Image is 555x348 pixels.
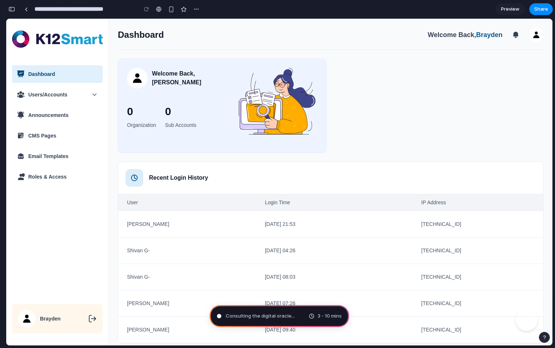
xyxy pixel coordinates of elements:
[406,271,537,298] td: [TECHNICAL_ID]
[146,51,232,68] h2: Welcome Back, [PERSON_NAME]
[534,6,548,13] span: Share
[250,219,406,245] td: [DATE] 04:26
[112,271,250,298] td: [PERSON_NAME]
[112,298,250,324] td: [PERSON_NAME]
[22,154,61,162] span: Roles & Access
[6,129,97,146] a: Email Templates
[22,134,62,141] span: Email Templates
[529,3,553,15] button: Share
[415,181,440,187] span: IP Address
[22,72,61,80] span: Users/Accounts
[34,296,77,304] span: Brayden
[496,3,525,15] a: Preview
[250,192,406,219] td: [DATE] 21:53
[159,86,190,100] h3: 0
[318,312,342,320] span: 3 - 10 mins
[112,245,250,271] td: Shivan G-
[22,93,62,100] span: Announcements
[406,219,537,245] td: [TECHNICAL_ID]
[121,181,132,187] span: User
[12,292,29,308] img: Profile Avatar
[6,149,97,167] a: Roles & Access
[406,245,537,271] td: [TECHNICAL_ID]
[259,181,284,187] span: Login Time
[6,108,97,126] a: CMS Pages
[250,245,406,271] td: [DATE] 08:03
[112,192,250,219] td: [PERSON_NAME]
[159,103,190,110] p: Sub Accounts
[406,192,537,219] td: [TECHNICAL_ID]
[501,6,519,13] span: Preview
[6,88,97,105] a: Announcements
[22,113,50,121] span: CMS Pages
[121,103,150,110] p: Organization
[406,298,537,324] td: [TECHNICAL_ID]
[226,312,295,320] span: Consulting the digital oracle ...
[6,19,552,345] iframe: To enrich screen reader interactions, please activate Accessibility in Grammarly extension settings
[121,50,141,69] img: Profile Avatar
[250,271,406,298] td: [DATE] 07:26
[112,219,250,245] td: Shivan G-
[143,155,202,164] h2: Recent Login History
[121,86,150,100] h3: 0
[6,67,97,85] a: Users/Accounts
[22,52,49,59] span: Dashboard
[250,298,406,324] td: [DATE] 09:40
[232,49,309,116] img: dashboard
